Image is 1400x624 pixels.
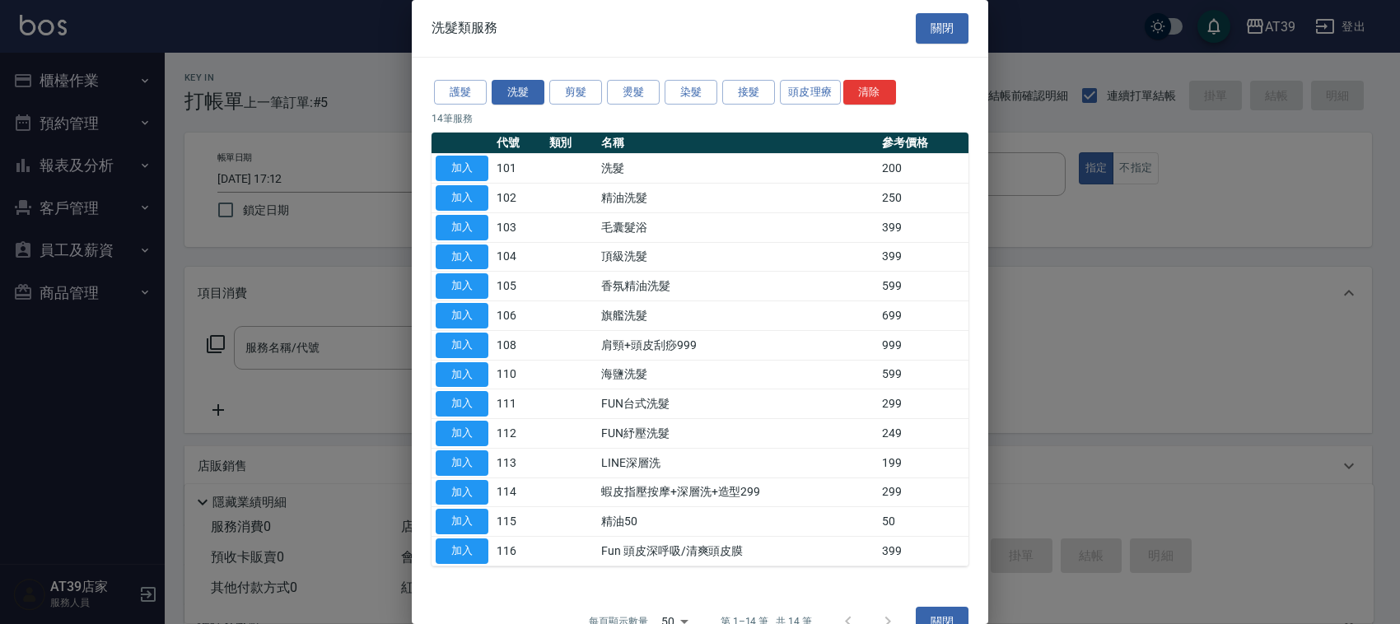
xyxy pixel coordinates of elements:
[492,389,545,419] td: 111
[597,133,878,154] th: 名稱
[597,330,878,360] td: 肩頸+頭皮刮痧999
[878,154,968,184] td: 200
[436,538,488,564] button: 加入
[492,537,545,566] td: 116
[436,333,488,358] button: 加入
[916,13,968,44] button: 關閉
[492,419,545,449] td: 112
[878,507,968,537] td: 50
[878,477,968,507] td: 299
[878,360,968,389] td: 599
[436,273,488,299] button: 加入
[597,448,878,477] td: LINE深層洗
[492,360,545,389] td: 110
[432,111,968,126] p: 14 筆服務
[878,419,968,449] td: 249
[878,133,968,154] th: 參考價格
[545,133,598,154] th: 類別
[436,244,488,270] button: 加入
[436,185,488,211] button: 加入
[878,389,968,419] td: 299
[492,184,545,213] td: 102
[878,330,968,360] td: 999
[492,330,545,360] td: 108
[436,156,488,181] button: 加入
[878,272,968,301] td: 599
[878,184,968,213] td: 250
[878,212,968,242] td: 399
[597,537,878,566] td: Fun 頭皮深呼吸/清爽頭皮膜
[436,391,488,417] button: 加入
[597,477,878,507] td: 蝦皮指壓按摩+深層洗+造型299
[597,272,878,301] td: 香氛精油洗髮
[780,80,841,105] button: 頭皮理療
[436,480,488,505] button: 加入
[436,509,488,534] button: 加入
[492,242,545,272] td: 104
[549,80,602,105] button: 剪髮
[492,80,544,105] button: 洗髮
[878,448,968,477] td: 199
[436,215,488,240] button: 加入
[492,154,545,184] td: 101
[597,242,878,272] td: 頂級洗髮
[492,272,545,301] td: 105
[492,507,545,537] td: 115
[665,80,717,105] button: 染髮
[492,477,545,507] td: 114
[432,20,497,36] span: 洗髮類服務
[597,360,878,389] td: 海鹽洗髮
[843,80,896,105] button: 清除
[597,301,878,331] td: 旗艦洗髮
[597,419,878,449] td: FUN紓壓洗髮
[436,421,488,446] button: 加入
[434,80,487,105] button: 護髮
[597,212,878,242] td: 毛囊髮浴
[492,133,545,154] th: 代號
[436,303,488,328] button: 加入
[492,301,545,331] td: 106
[878,301,968,331] td: 699
[436,362,488,388] button: 加入
[878,537,968,566] td: 399
[597,184,878,213] td: 精油洗髮
[492,448,545,477] td: 113
[607,80,660,105] button: 燙髮
[722,80,775,105] button: 接髮
[597,389,878,419] td: FUN台式洗髮
[878,242,968,272] td: 399
[597,507,878,537] td: 精油50
[492,212,545,242] td: 103
[597,154,878,184] td: 洗髮
[436,450,488,476] button: 加入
